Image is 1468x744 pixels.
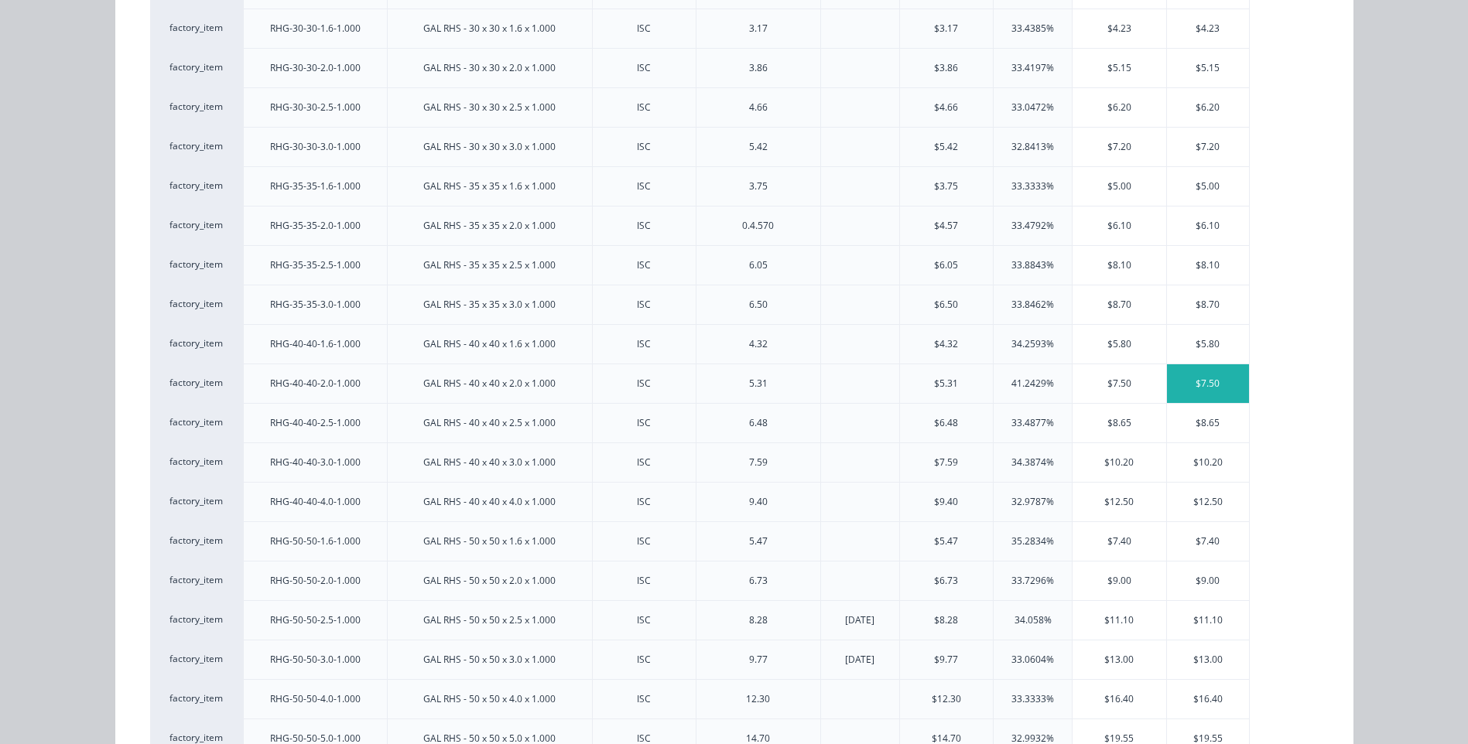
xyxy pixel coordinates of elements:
[934,179,958,193] div: $3.75
[1167,640,1250,679] div: $13.00
[270,140,361,154] div: RHG-30-30-3.0-1.000
[1073,128,1166,166] div: $7.20
[749,613,768,627] div: 8.28
[150,206,243,245] div: factory_item
[1011,179,1054,193] div: 33.3333%
[150,324,243,363] div: factory_item
[1167,206,1250,245] div: $6.10
[1073,285,1166,324] div: $8.70
[1011,534,1054,548] div: 35.2834%
[1073,246,1166,285] div: $8.10
[1011,416,1054,430] div: 33.4877%
[1073,483,1166,521] div: $12.50
[1073,640,1166,679] div: $13.00
[1167,9,1250,48] div: $4.23
[1167,601,1250,640] div: $11.10
[423,613,556,627] div: GAL RHS - 50 x 50 x 2.5 x 1.000
[1073,88,1166,127] div: $6.20
[1073,561,1166,600] div: $9.00
[270,101,361,114] div: RHG-30-30-2.5-1.000
[749,574,768,588] div: 6.73
[1011,495,1054,509] div: 32.9787%
[150,521,243,561] div: factory_item
[749,534,768,548] div: 5.47
[423,61,556,75] div: GAL RHS - 30 x 30 x 2.0 x 1.000
[637,456,651,469] div: ISC
[150,166,243,206] div: factory_item
[270,574,361,588] div: RHG-50-50-2.0-1.000
[1073,206,1166,245] div: $6.10
[1167,522,1250,561] div: $7.40
[150,600,243,640] div: factory_item
[270,22,361,36] div: RHG-30-30-1.6-1.000
[934,416,958,430] div: $6.48
[637,692,651,706] div: ISC
[749,456,768,469] div: 7.59
[1167,483,1250,521] div: $12.50
[934,140,958,154] div: $5.42
[749,61,768,75] div: 3.86
[1073,522,1166,561] div: $7.40
[423,456,556,469] div: GAL RHS - 40 x 40 x 3.0 x 1.000
[423,534,556,548] div: GAL RHS - 50 x 50 x 1.6 x 1.000
[637,416,651,430] div: ISC
[423,179,556,193] div: GAL RHS - 35 x 35 x 1.6 x 1.000
[423,574,556,588] div: GAL RHS - 50 x 50 x 2.0 x 1.000
[934,534,958,548] div: $5.47
[150,127,243,166] div: factory_item
[423,22,556,36] div: GAL RHS - 30 x 30 x 1.6 x 1.000
[270,534,361,548] div: RHG-50-50-1.6-1.000
[423,416,556,430] div: GAL RHS - 40 x 40 x 2.5 x 1.000
[270,495,361,509] div: RHG-40-40-4.0-1.000
[270,692,361,706] div: RHG-50-50-4.0-1.000
[1167,325,1250,363] div: $5.80
[934,22,958,36] div: $3.17
[749,653,768,667] div: 9.77
[1073,9,1166,48] div: $4.23
[749,377,768,391] div: 5.31
[423,298,556,312] div: GAL RHS - 35 x 35 x 3.0 x 1.000
[749,337,768,351] div: 4.32
[1011,298,1054,312] div: 33.8462%
[150,679,243,718] div: factory_item
[1167,285,1250,324] div: $8.70
[932,692,961,706] div: $12.30
[749,22,768,36] div: 3.17
[845,653,874,667] div: [DATE]
[270,298,361,312] div: RHG-35-35-3.0-1.000
[1011,61,1054,75] div: 33.4197%
[934,495,958,509] div: $9.40
[637,258,651,272] div: ISC
[1167,167,1250,206] div: $5.00
[1167,246,1250,285] div: $8.10
[1011,456,1054,469] div: 34.3874%
[150,285,243,324] div: factory_item
[423,258,556,272] div: GAL RHS - 35 x 35 x 2.5 x 1.000
[1167,404,1250,442] div: $8.65
[1011,101,1054,114] div: 33.0472%
[934,101,958,114] div: $4.66
[845,613,874,627] div: [DATE]
[1073,49,1166,87] div: $5.15
[1167,88,1250,127] div: $6.20
[270,377,361,391] div: RHG-40-40-2.0-1.000
[1011,22,1054,36] div: 33.4385%
[423,140,556,154] div: GAL RHS - 30 x 30 x 3.0 x 1.000
[934,61,958,75] div: $3.86
[1073,601,1166,640] div: $11.10
[1073,364,1166,403] div: $7.50
[1011,337,1054,351] div: 34.2593%
[749,140,768,154] div: 5.42
[637,140,651,154] div: ISC
[637,22,651,36] div: ISC
[637,495,651,509] div: ISC
[150,9,243,48] div: factory_item
[423,337,556,351] div: GAL RHS - 40 x 40 x 1.6 x 1.000
[1167,443,1250,482] div: $10.20
[270,258,361,272] div: RHG-35-35-2.5-1.000
[749,495,768,509] div: 9.40
[423,653,556,667] div: GAL RHS - 50 x 50 x 3.0 x 1.000
[150,245,243,285] div: factory_item
[749,179,768,193] div: 3.75
[1011,219,1054,233] div: 33.4792%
